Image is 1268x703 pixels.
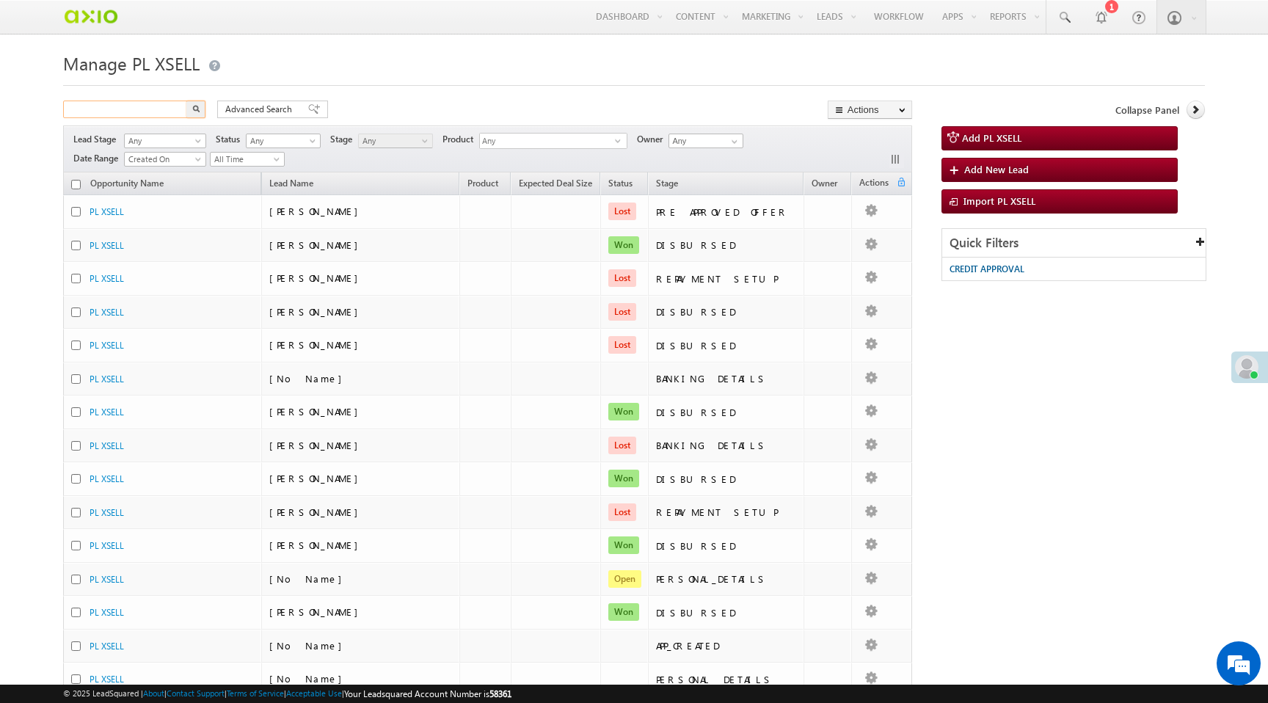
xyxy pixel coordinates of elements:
span: [PERSON_NAME] [269,205,365,217]
input: Check all records [71,180,81,189]
span: Any [125,134,201,147]
span: Won [608,470,639,487]
span: © 2025 LeadSquared | | | | | [63,687,511,701]
span: [No Name] [269,672,349,685]
span: Add PL XSELL [962,131,1021,144]
a: Status [601,175,640,194]
a: PL XSELL [90,240,124,251]
span: Won [608,603,639,621]
span: [PERSON_NAME] [269,539,365,551]
div: APP_CREATED [656,639,797,652]
span: Expected Deal Size [519,178,592,189]
a: PL XSELL [90,641,124,652]
span: Lost [608,269,636,287]
span: All Time [211,153,280,166]
span: Lost [608,503,636,521]
span: Lost [608,336,636,354]
span: CREDIT APPROVAL [950,263,1024,274]
span: 58361 [489,688,511,699]
div: Any [479,133,627,149]
a: Expected Deal Size [511,175,600,194]
div: DISBURSED [656,305,797,318]
div: DISBURSED [656,238,797,252]
span: select [615,137,627,144]
button: Actions [828,101,912,119]
a: PL XSELL [90,540,124,551]
div: REPAYMENT SETUP [656,272,797,285]
div: PRE APPROVED OFFER [656,205,797,219]
span: Any [247,134,316,147]
div: DISBURSED [656,473,797,486]
span: Date Range [73,152,124,165]
span: Actions [852,175,896,194]
span: [PERSON_NAME] [269,272,365,284]
a: Acceptable Use [286,688,342,698]
span: Collapse Panel [1115,103,1179,117]
a: About [143,688,164,698]
span: [PERSON_NAME] [269,305,365,318]
div: Quick Filters [942,229,1206,258]
a: PL XSELL [90,507,124,518]
span: [PERSON_NAME] [269,338,365,351]
div: DISBURSED [656,539,797,553]
a: PL XSELL [90,607,124,618]
div: BANKING DETAILS [656,439,797,452]
span: Any [359,134,429,147]
span: Lost [608,303,636,321]
a: PL XSELL [90,206,124,217]
a: All Time [210,152,285,167]
a: Any [246,134,321,148]
a: Any [358,134,433,148]
a: Any [124,134,206,148]
div: DISBURSED [656,406,797,419]
span: [PERSON_NAME] [269,405,365,418]
span: Your Leadsquared Account Number is [344,688,511,699]
span: [No Name] [269,372,349,385]
span: [PERSON_NAME] [269,238,365,251]
span: Opportunity Name [90,178,164,189]
span: Won [608,403,639,420]
a: Show All Items [724,134,742,149]
a: Stage [649,175,685,194]
span: Lost [608,437,636,454]
img: Custom Logo [63,4,118,29]
span: [No Name] [269,572,349,585]
a: Terms of Service [227,688,284,698]
input: Type to Search [668,134,743,148]
div: PERSONAL_DETAILS [656,572,797,586]
div: DISBURSED [656,339,797,352]
div: PERSONAL DETAILS [656,673,797,686]
a: PL XSELL [90,440,124,451]
div: DISBURSED [656,606,797,619]
span: Import PL XSELL [963,194,1035,207]
a: Created On [124,152,206,167]
span: Stage [330,133,358,146]
span: [PERSON_NAME] [269,472,365,484]
span: Add New Lead [964,163,1029,175]
span: [No Name] [269,639,349,652]
span: Status [216,133,246,146]
a: PL XSELL [90,674,124,685]
span: [PERSON_NAME] [269,605,365,618]
a: Opportunity Name [83,175,171,194]
span: Won [608,236,639,254]
a: Contact Support [167,688,225,698]
span: Advanced Search [225,103,296,116]
span: Lead Stage [73,133,122,146]
span: Owner [812,178,837,189]
span: Manage PL XSELL [63,51,200,75]
a: PL XSELL [90,307,124,318]
span: [PERSON_NAME] [269,439,365,451]
span: Stage [656,178,678,189]
span: Product [467,178,498,189]
a: PL XSELL [90,473,124,484]
span: Lost [608,203,636,220]
a: PL XSELL [90,407,124,418]
img: Search [192,105,200,112]
a: PL XSELL [90,340,124,351]
span: Open [608,570,641,588]
span: Won [608,536,639,554]
span: Product [442,133,479,146]
span: Owner [637,133,668,146]
a: PL XSELL [90,273,124,284]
